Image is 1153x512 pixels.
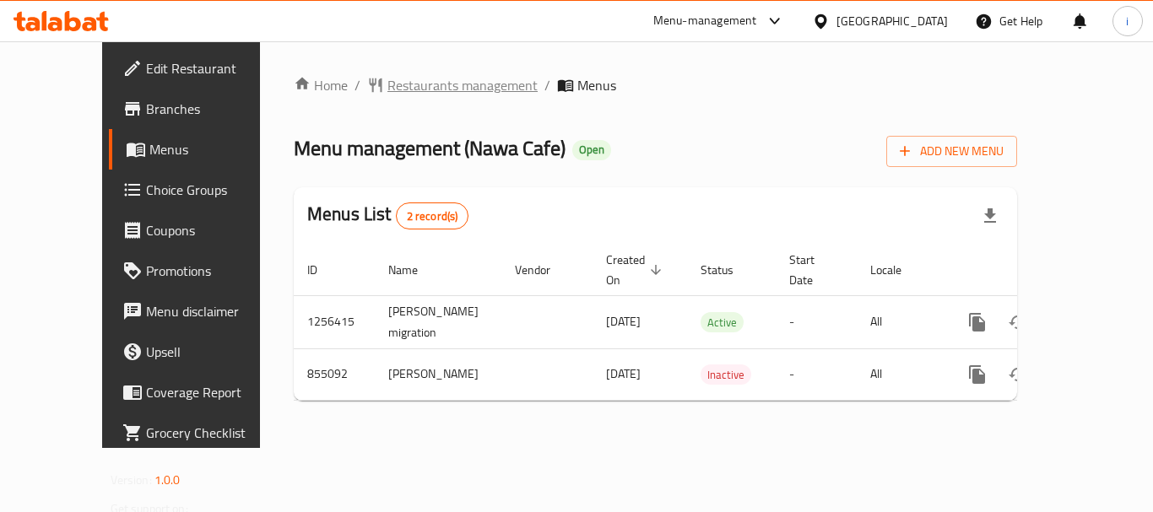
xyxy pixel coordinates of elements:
[776,295,857,348] td: -
[970,196,1010,236] div: Export file
[900,141,1004,162] span: Add New Menu
[294,75,348,95] a: Home
[388,260,440,280] span: Name
[109,372,295,412] a: Coverage Report
[572,143,611,157] span: Open
[701,313,744,332] span: Active
[146,423,281,443] span: Grocery Checklist
[146,58,281,78] span: Edit Restaurant
[998,302,1038,342] button: Change Status
[109,210,295,251] a: Coupons
[701,365,751,385] span: Inactive
[957,354,998,395] button: more
[857,295,944,348] td: All
[836,12,948,30] div: [GEOGRAPHIC_DATA]
[111,469,152,491] span: Version:
[355,75,360,95] li: /
[375,348,501,400] td: [PERSON_NAME]
[146,99,281,119] span: Branches
[149,139,281,159] span: Menus
[146,382,281,402] span: Coverage Report
[776,348,857,400] td: -
[606,250,667,290] span: Created On
[367,75,538,95] a: Restaurants management
[1126,12,1129,30] span: i
[396,202,469,229] div: Total records count
[577,75,616,95] span: Menus
[957,302,998,342] button: more
[109,89,295,129] a: Branches
[701,312,744,332] div: Active
[146,342,281,362] span: Upsell
[387,75,538,95] span: Restaurants management
[294,295,375,348] td: 1256415
[606,310,641,332] span: [DATE]
[294,245,1133,401] table: enhanced table
[146,301,281,321] span: Menu disclaimer
[109,331,295,372] a: Upsell
[294,129,566,167] span: Menu management ( Nawa Cafe )
[544,75,550,95] li: /
[146,261,281,281] span: Promotions
[886,136,1017,167] button: Add New Menu
[109,412,295,453] a: Grocery Checklist
[998,354,1038,395] button: Change Status
[572,140,611,160] div: Open
[109,251,295,291] a: Promotions
[154,469,181,491] span: 1.0.0
[109,170,295,210] a: Choice Groups
[789,250,836,290] span: Start Date
[701,260,755,280] span: Status
[307,260,339,280] span: ID
[606,363,641,385] span: [DATE]
[294,75,1017,95] nav: breadcrumb
[146,180,281,200] span: Choice Groups
[870,260,923,280] span: Locale
[944,245,1133,296] th: Actions
[109,48,295,89] a: Edit Restaurant
[515,260,572,280] span: Vendor
[146,220,281,240] span: Coupons
[294,348,375,400] td: 855092
[109,291,295,331] a: Menu disclaimer
[307,202,468,229] h2: Menus List
[857,348,944,400] td: All
[397,208,468,224] span: 2 record(s)
[653,11,757,31] div: Menu-management
[109,129,295,170] a: Menus
[375,295,501,348] td: [PERSON_NAME] migration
